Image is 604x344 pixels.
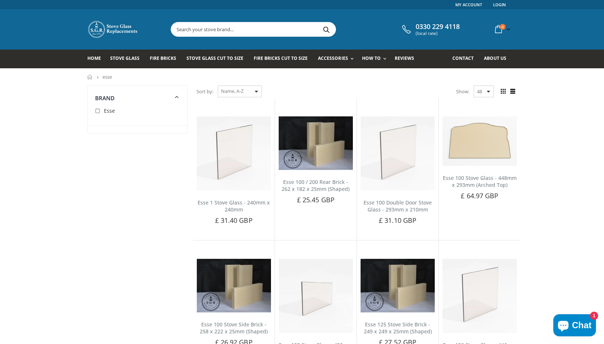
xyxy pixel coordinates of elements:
[187,55,243,61] span: Stove Glass Cut To Size
[395,50,420,68] a: Reviews
[282,178,350,192] a: Esse 100 / 200 Rear Brick - 262 x 182 x 25mm (Shaped)
[197,116,271,191] img: Esse 1 Stove Glass
[362,55,381,61] span: How To
[254,50,313,68] a: Fire Bricks Cut To Size
[102,73,112,80] span: esse
[87,50,106,68] a: Home
[442,259,517,333] img: Esse 150 Stove Glass
[110,55,140,61] span: Stove Glass
[198,199,270,213] a: Esse 1 Stove Glass - 240mm x 240mm
[452,50,479,68] a: Contact
[551,314,598,338] inbox-online-store-chat: Shopify online store chat
[110,50,145,68] a: Stove Glass
[492,22,512,36] a: 0
[187,50,249,68] a: Stove Glass Cut To Size
[364,321,432,335] a: Esse 125 Stove Side Brick - 249 x 249 x 25mm (Shaped)
[395,55,414,61] span: Reviews
[215,216,253,225] span: £ 31.40 GBP
[87,55,101,61] span: Home
[484,50,512,68] a: About us
[279,259,353,333] img: Esse 125 Stove Glass
[442,116,517,166] img: Esse 100 stove glass
[95,94,115,102] span: Brand
[499,87,507,95] span: Grid view
[452,55,474,61] span: Contact
[197,259,271,312] img: Esse 100 Stove Side Brick
[416,23,460,31] span: 0330 229 4118
[104,107,115,114] span: Esse
[509,87,517,95] span: List view
[379,216,416,225] span: £ 31.10 GBP
[297,195,334,204] span: £ 25.45 GBP
[318,22,335,36] button: Search
[150,55,176,61] span: Fire Bricks
[362,50,390,68] a: How To
[87,20,139,39] img: Stove Glass Replacement
[150,50,182,68] a: Fire Bricks
[279,116,353,170] img: Esse 100 / 200 Rear Brick
[87,75,93,79] a: Home
[443,174,517,188] a: Esse 100 Stove Glass - 448mm x 293mm (Arched Top)
[500,24,506,30] span: 0
[171,22,418,36] input: Search your stove brand...
[196,85,213,98] span: Sort by:
[400,23,460,36] a: 0330 229 4118 (local rate)
[461,191,498,200] span: £ 64.97 GBP
[364,199,432,213] a: Esse 100 Double Door Stove Glass - 293mm x 210mm
[361,259,435,312] img: Esse 125 Stove Side Brick
[416,31,460,36] span: (local rate)
[200,321,268,335] a: Esse 100 Stove Side Brick - 258 x 222 x 25mm (Shaped)
[254,55,308,61] span: Fire Bricks Cut To Size
[484,55,506,61] span: About us
[361,116,435,191] img: Esse 100 Double Door Stove Glass
[318,50,357,68] a: Accessories
[318,55,348,61] span: Accessories
[456,86,469,97] span: Show:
